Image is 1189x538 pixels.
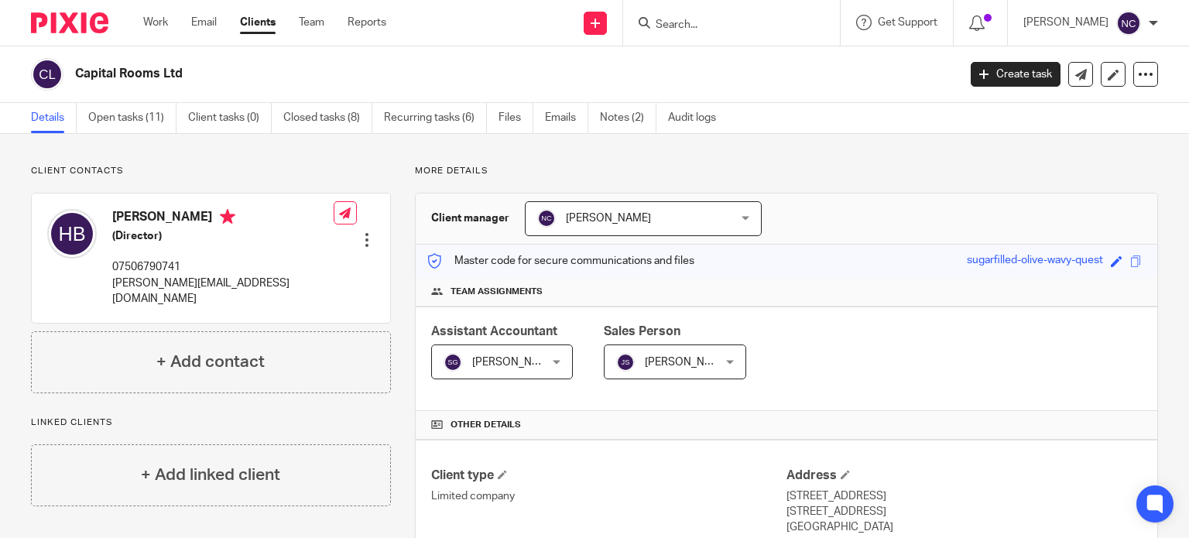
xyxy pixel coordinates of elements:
[240,15,276,30] a: Clients
[668,103,728,133] a: Audit logs
[112,276,334,307] p: [PERSON_NAME][EMAIL_ADDRESS][DOMAIN_NAME]
[188,103,272,133] a: Client tasks (0)
[1116,11,1141,36] img: svg%3E
[348,15,386,30] a: Reports
[384,103,487,133] a: Recurring tasks (6)
[112,259,334,275] p: 07506790741
[604,325,680,338] span: Sales Person
[786,468,1142,484] h4: Address
[75,66,773,82] h2: Capital Rooms Ltd
[1023,15,1108,30] p: [PERSON_NAME]
[31,58,63,91] img: svg%3E
[967,252,1103,270] div: sugarfilled-olive-wavy-quest
[143,15,168,30] a: Work
[566,213,651,224] span: [PERSON_NAME]
[427,253,694,269] p: Master code for secure communications and files
[451,286,543,298] span: Team assignments
[537,209,556,228] img: svg%3E
[88,103,176,133] a: Open tasks (11)
[31,165,391,177] p: Client contacts
[112,209,334,228] h4: [PERSON_NAME]
[786,519,1142,535] p: [GEOGRAPHIC_DATA]
[616,353,635,372] img: svg%3E
[431,468,786,484] h4: Client type
[156,350,265,374] h4: + Add contact
[971,62,1061,87] a: Create task
[600,103,656,133] a: Notes (2)
[31,103,77,133] a: Details
[220,209,235,224] i: Primary
[283,103,372,133] a: Closed tasks (8)
[786,488,1142,504] p: [STREET_ADDRESS]
[499,103,533,133] a: Files
[112,228,334,244] h5: (Director)
[645,357,730,368] span: [PERSON_NAME]
[444,353,462,372] img: svg%3E
[878,17,937,28] span: Get Support
[31,416,391,429] p: Linked clients
[786,504,1142,519] p: [STREET_ADDRESS]
[141,463,280,487] h4: + Add linked client
[47,209,97,259] img: svg%3E
[191,15,217,30] a: Email
[431,488,786,504] p: Limited company
[431,211,509,226] h3: Client manager
[451,419,521,431] span: Other details
[431,325,557,338] span: Assistant Accountant
[545,103,588,133] a: Emails
[31,12,108,33] img: Pixie
[415,165,1158,177] p: More details
[299,15,324,30] a: Team
[654,19,793,33] input: Search
[472,357,557,368] span: [PERSON_NAME]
